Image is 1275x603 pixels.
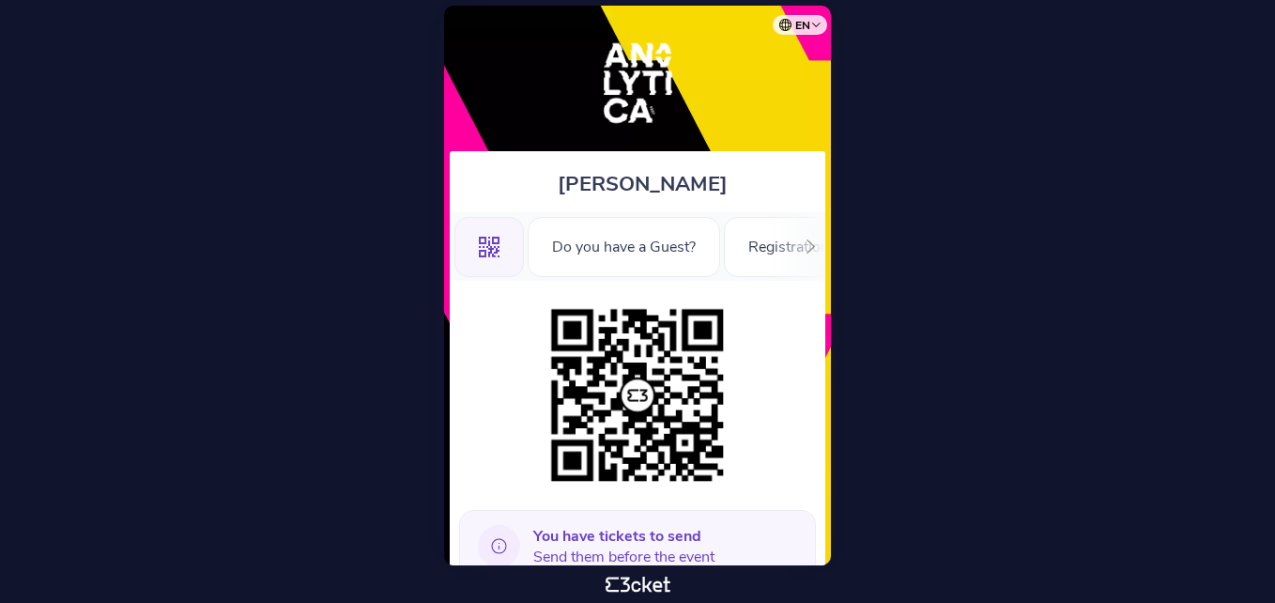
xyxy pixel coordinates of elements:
img: Analytica Fest 2025 - Sep 6th [579,24,697,142]
img: 81c03631b6a5428c8215ef13878f8ee3.png [542,300,733,491]
b: You have tickets to send [533,526,701,547]
a: Do you have a Guest? [528,235,720,255]
div: Do you have a Guest? [528,217,720,277]
a: Registration Form [724,235,893,255]
div: Registration Form [724,217,893,277]
span: [PERSON_NAME] [558,170,728,198]
span: Send them before the event [533,526,714,567]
